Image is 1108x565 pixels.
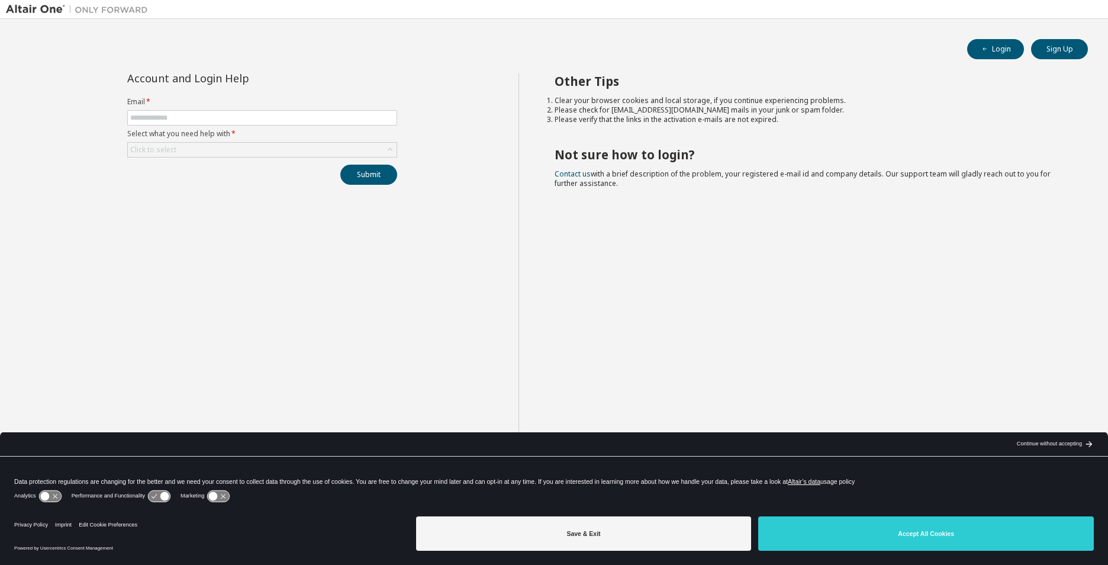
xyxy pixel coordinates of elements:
[555,169,1051,188] span: with a brief description of the problem, your registered e-mail id and company details. Our suppo...
[340,165,397,185] button: Submit
[967,39,1024,59] button: Login
[555,147,1067,162] h2: Not sure how to login?
[555,96,1067,105] li: Clear your browser cookies and local storage, if you continue experiencing problems.
[555,169,591,179] a: Contact us
[6,4,154,15] img: Altair One
[127,129,397,139] label: Select what you need help with
[127,97,397,107] label: Email
[555,105,1067,115] li: Please check for [EMAIL_ADDRESS][DOMAIN_NAME] mails in your junk or spam folder.
[128,143,397,157] div: Click to select
[1031,39,1088,59] button: Sign Up
[555,73,1067,89] h2: Other Tips
[127,73,343,83] div: Account and Login Help
[130,145,176,155] div: Click to select
[555,115,1067,124] li: Please verify that the links in the activation e-mails are not expired.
